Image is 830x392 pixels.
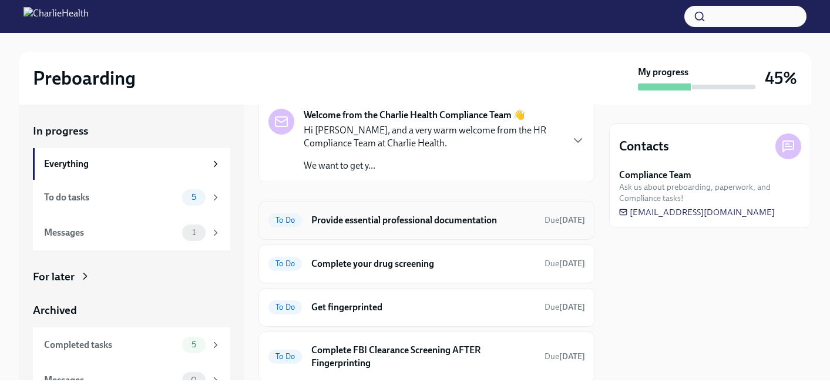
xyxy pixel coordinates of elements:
[33,327,230,363] a: Completed tasks5
[23,7,89,26] img: CharlieHealth
[44,226,177,239] div: Messages
[304,159,562,172] p: We want to get y...
[311,257,535,270] h6: Complete your drug screening
[311,214,535,227] h6: Provide essential professional documentation
[304,124,562,150] p: Hi [PERSON_NAME], and a very warm welcome from the HR Compliance Team at Charlie Health.
[619,169,691,182] strong: Compliance Team
[33,269,230,284] a: For later
[311,301,535,314] h6: Get fingerprinted
[268,216,302,225] span: To Do
[545,215,585,225] span: Due
[268,298,585,317] a: To DoGet fingerprintedDue[DATE]
[311,344,535,370] h6: Complete FBI Clearance Screening AFTER Fingerprinting
[304,109,525,122] strong: Welcome from the Charlie Health Compliance Team 👋
[765,68,797,89] h3: 45%
[33,269,75,284] div: For later
[268,259,302,268] span: To Do
[185,228,203,237] span: 1
[44,158,206,170] div: Everything
[559,302,585,312] strong: [DATE]
[44,191,177,204] div: To do tasks
[619,182,801,204] span: Ask us about preboarding, paperwork, and Compliance tasks!
[545,301,585,313] span: September 22nd, 2025 09:00
[268,211,585,230] a: To DoProvide essential professional documentationDue[DATE]
[268,352,302,361] span: To Do
[545,351,585,362] span: September 25th, 2025 09:00
[184,376,204,384] span: 0
[268,341,585,372] a: To DoComplete FBI Clearance Screening AFTER FingerprintingDue[DATE]
[33,303,230,318] a: Archived
[619,138,669,155] h4: Contacts
[638,66,688,79] strong: My progress
[33,123,230,139] a: In progress
[33,148,230,180] a: Everything
[184,340,203,349] span: 5
[545,302,585,312] span: Due
[44,374,177,387] div: Messages
[559,259,585,269] strong: [DATE]
[33,180,230,215] a: To do tasks5
[184,193,203,202] span: 5
[559,351,585,361] strong: [DATE]
[559,215,585,225] strong: [DATE]
[545,351,585,361] span: Due
[545,259,585,269] span: Due
[268,254,585,273] a: To DoComplete your drug screeningDue[DATE]
[33,215,230,250] a: Messages1
[44,339,177,351] div: Completed tasks
[619,206,775,218] a: [EMAIL_ADDRESS][DOMAIN_NAME]
[33,66,136,90] h2: Preboarding
[268,303,302,311] span: To Do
